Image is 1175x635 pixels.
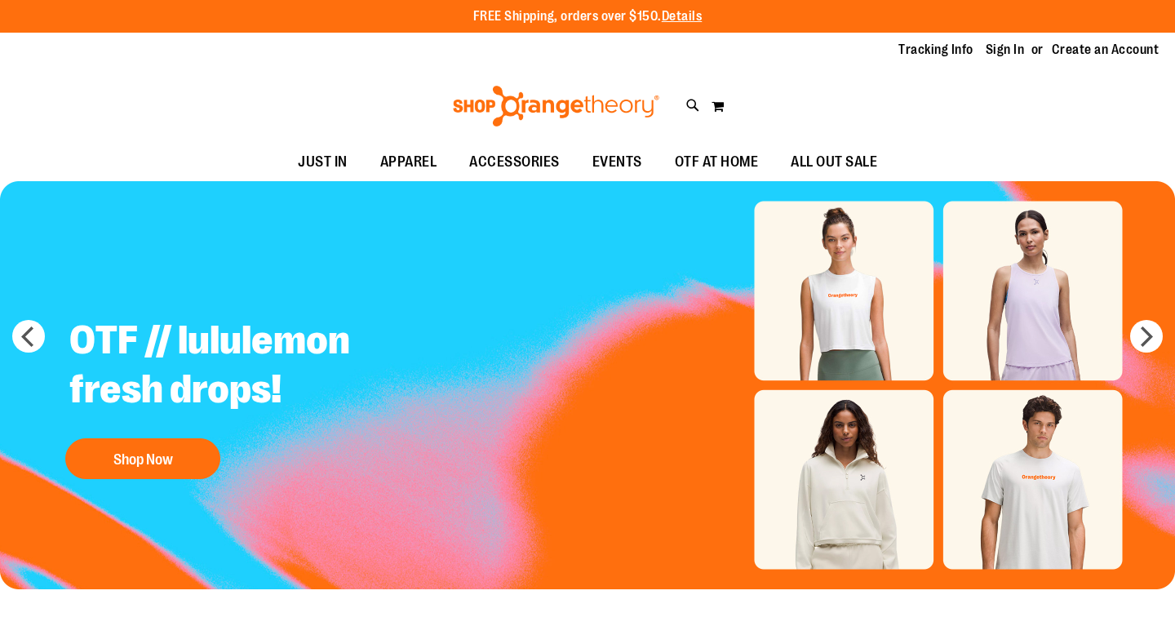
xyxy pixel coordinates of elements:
[791,144,877,180] span: ALL OUT SALE
[57,304,463,487] a: OTF // lululemon fresh drops! Shop Now
[986,41,1025,59] a: Sign In
[65,438,220,479] button: Shop Now
[380,144,437,180] span: APPAREL
[57,304,463,430] h2: OTF // lululemon fresh drops!
[675,144,759,180] span: OTF AT HOME
[298,144,348,180] span: JUST IN
[12,320,45,353] button: prev
[473,7,703,26] p: FREE Shipping, orders over $150.
[469,144,560,180] span: ACCESSORIES
[662,9,703,24] a: Details
[1052,41,1159,59] a: Create an Account
[450,86,662,127] img: Shop Orangetheory
[592,144,642,180] span: EVENTS
[898,41,973,59] a: Tracking Info
[1130,320,1163,353] button: next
